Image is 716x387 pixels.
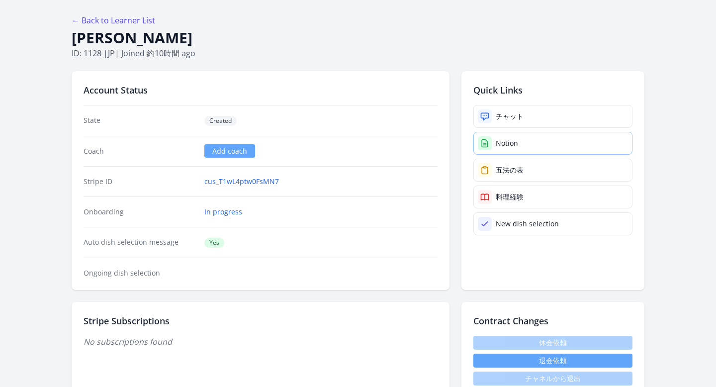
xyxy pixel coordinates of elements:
dt: Coach [84,146,196,156]
button: 退会依頼 [473,354,632,368]
div: 料理経験 [496,192,524,202]
a: チャット [473,105,632,128]
a: Notion [473,132,632,155]
div: New dish selection [496,219,559,229]
a: Add coach [204,144,255,158]
a: cus_T1wL4ptw0FsMN7 [204,177,279,187]
dt: State [84,115,196,126]
p: No subscriptions found [84,336,438,348]
a: In progress [204,207,242,217]
a: 料理経験 [473,186,632,208]
span: Created [204,116,237,126]
span: チャネルから退出 [473,372,632,386]
span: jp [108,48,115,59]
dt: Ongoing dish selection [84,268,196,278]
h2: Stripe Subscriptions [84,314,438,328]
a: ← Back to Learner List [72,15,155,26]
span: Yes [204,238,224,248]
dt: Auto dish selection message [84,237,196,248]
dt: Onboarding [84,207,196,217]
a: New dish selection [473,212,632,235]
p: ID: 1128 | | Joined 約10時間 ago [72,47,644,59]
h2: Contract Changes [473,314,632,328]
h1: [PERSON_NAME] [72,28,644,47]
div: チャット [496,111,524,121]
div: Notion [496,138,518,148]
h2: Account Status [84,83,438,97]
a: 五法の表 [473,159,632,182]
dt: Stripe ID [84,177,196,187]
div: 五法の表 [496,165,524,175]
h2: Quick Links [473,83,632,97]
span: 休会依頼 [473,336,632,350]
